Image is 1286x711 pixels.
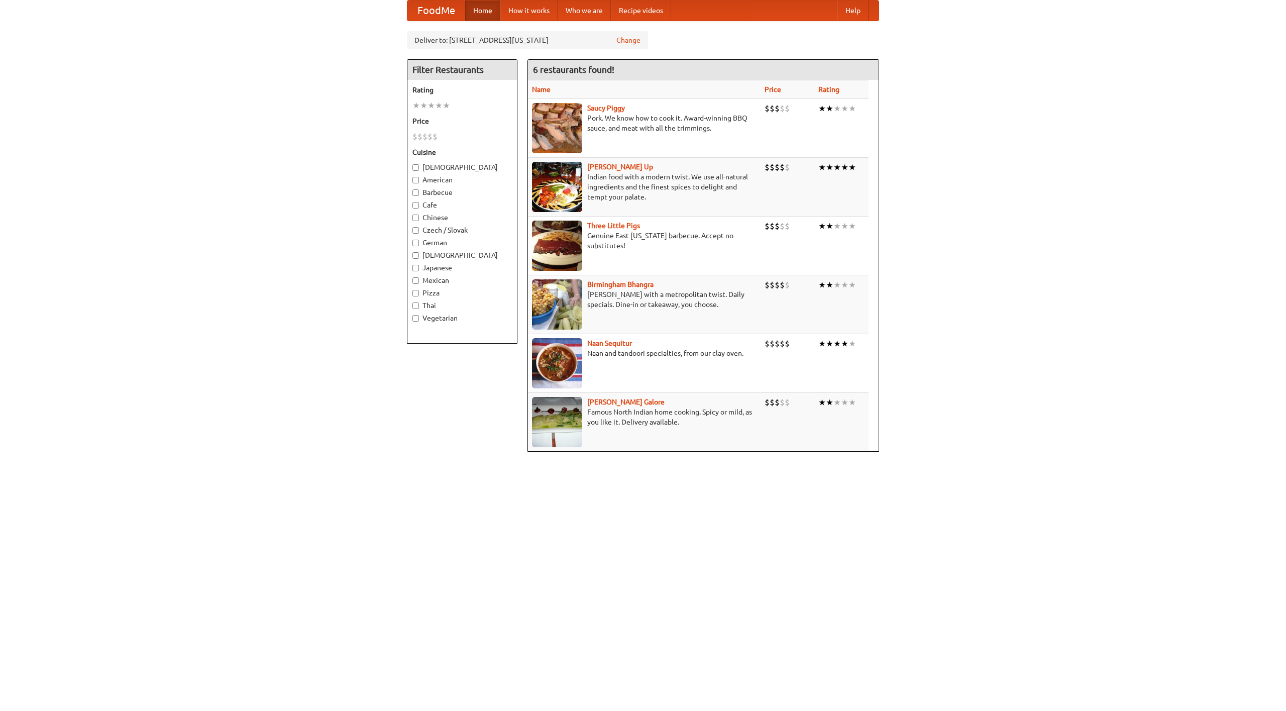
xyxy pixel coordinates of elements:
[412,213,512,223] label: Chinese
[412,147,512,157] h5: Cuisine
[770,397,775,408] li: $
[775,338,780,349] li: $
[818,338,826,349] li: ★
[532,103,582,153] img: saucy.jpg
[775,221,780,232] li: $
[848,397,856,408] li: ★
[826,221,833,232] li: ★
[826,338,833,349] li: ★
[765,85,781,93] a: Price
[422,131,427,142] li: $
[412,175,512,185] label: American
[833,279,841,290] li: ★
[765,162,770,173] li: $
[532,348,757,358] p: Naan and tandoori specialties, from our clay oven.
[611,1,671,21] a: Recipe videos
[412,200,512,210] label: Cafe
[775,162,780,173] li: $
[407,1,465,21] a: FoodMe
[780,397,785,408] li: $
[532,113,757,133] p: Pork. We know how to cook it. Award-winning BBQ sauce, and meat with all the trimmings.
[770,279,775,290] li: $
[780,162,785,173] li: $
[770,162,775,173] li: $
[780,338,785,349] li: $
[412,227,419,234] input: Czech / Slovak
[412,116,512,126] h5: Price
[558,1,611,21] a: Who we are
[818,279,826,290] li: ★
[412,300,512,311] label: Thai
[412,85,512,95] h5: Rating
[412,162,512,172] label: [DEMOGRAPHIC_DATA]
[412,100,420,111] li: ★
[833,221,841,232] li: ★
[427,100,435,111] li: ★
[848,162,856,173] li: ★
[587,104,625,112] a: Saucy Piggy
[833,338,841,349] li: ★
[826,397,833,408] li: ★
[532,407,757,427] p: Famous North Indian home cooking. Spicy or mild, as you like it. Delivery available.
[533,65,614,74] ng-pluralize: 6 restaurants found!
[587,222,640,230] a: Three Little Pigs
[780,221,785,232] li: $
[532,397,582,447] img: currygalore.jpg
[818,103,826,114] li: ★
[532,289,757,310] p: [PERSON_NAME] with a metropolitan twist. Daily specials. Dine-in or takeaway, you choose.
[833,397,841,408] li: ★
[412,288,512,298] label: Pizza
[765,338,770,349] li: $
[785,338,790,349] li: $
[532,279,582,330] img: bhangra.jpg
[417,131,422,142] li: $
[616,35,640,45] a: Change
[841,338,848,349] li: ★
[770,221,775,232] li: $
[765,221,770,232] li: $
[833,103,841,114] li: ★
[412,290,419,296] input: Pizza
[412,202,419,209] input: Cafe
[532,85,551,93] a: Name
[412,238,512,248] label: German
[412,277,419,284] input: Mexican
[833,162,841,173] li: ★
[765,103,770,114] li: $
[841,279,848,290] li: ★
[775,103,780,114] li: $
[587,280,654,288] a: Birmingham Bhangra
[785,221,790,232] li: $
[785,279,790,290] li: $
[532,221,582,271] img: littlepigs.jpg
[841,162,848,173] li: ★
[412,131,417,142] li: $
[412,177,419,183] input: American
[818,85,839,93] a: Rating
[818,162,826,173] li: ★
[532,338,582,388] img: naansequitur.jpg
[770,338,775,349] li: $
[412,302,419,309] input: Thai
[818,221,826,232] li: ★
[412,164,419,171] input: [DEMOGRAPHIC_DATA]
[587,398,665,406] a: [PERSON_NAME] Galore
[826,162,833,173] li: ★
[785,162,790,173] li: $
[765,397,770,408] li: $
[775,397,780,408] li: $
[412,215,419,221] input: Chinese
[826,103,833,114] li: ★
[412,189,419,196] input: Barbecue
[443,100,450,111] li: ★
[532,172,757,202] p: Indian food with a modern twist. We use all-natural ingredients and the finest spices to delight ...
[532,162,582,212] img: curryup.jpg
[775,279,780,290] li: $
[433,131,438,142] li: $
[412,315,419,322] input: Vegetarian
[818,397,826,408] li: ★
